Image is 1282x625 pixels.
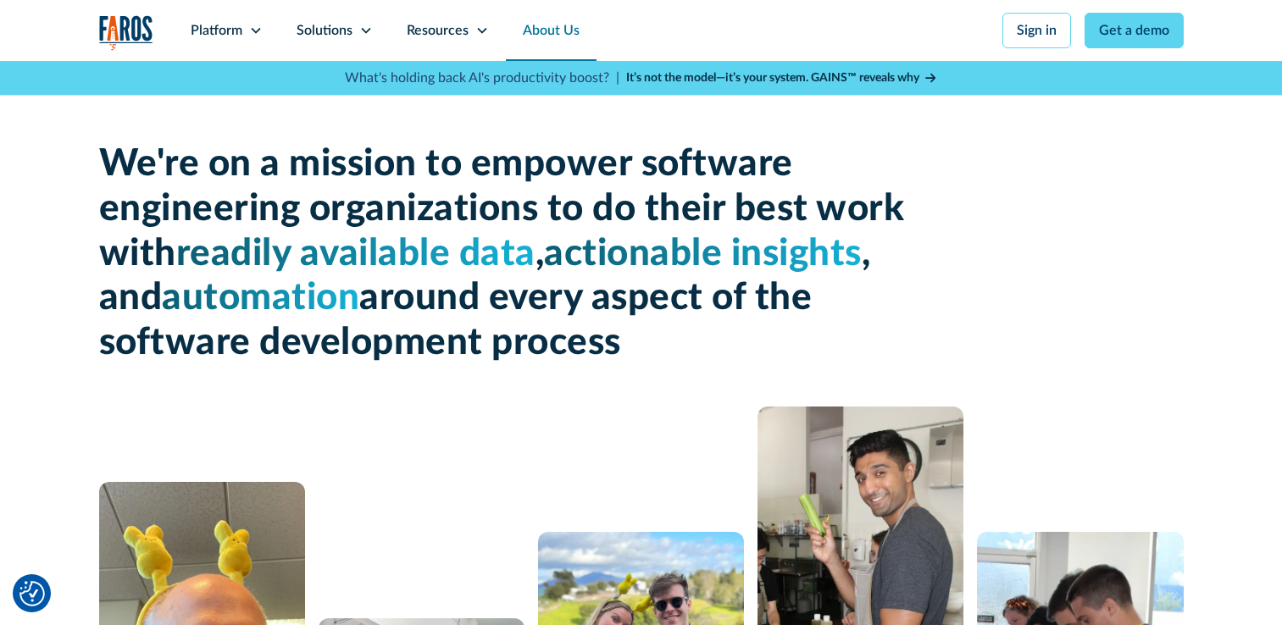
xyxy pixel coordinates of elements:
[19,581,45,606] img: Revisit consent button
[162,279,359,317] span: automation
[297,20,352,41] div: Solutions
[99,142,913,366] h1: We're on a mission to empower software engineering organizations to do their best work with , , a...
[176,235,536,273] span: readily available data
[626,72,919,84] strong: It’s not the model—it’s your system. GAINS™ reveals why
[1002,13,1071,48] a: Sign in
[99,15,153,50] a: home
[544,235,862,273] span: actionable insights
[345,68,619,88] p: What's holding back AI's productivity boost? |
[626,69,938,87] a: It’s not the model—it’s your system. GAINS™ reveals why
[1085,13,1184,48] a: Get a demo
[407,20,469,41] div: Resources
[191,20,242,41] div: Platform
[99,15,153,50] img: Logo of the analytics and reporting company Faros.
[19,581,45,606] button: Cookie Settings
